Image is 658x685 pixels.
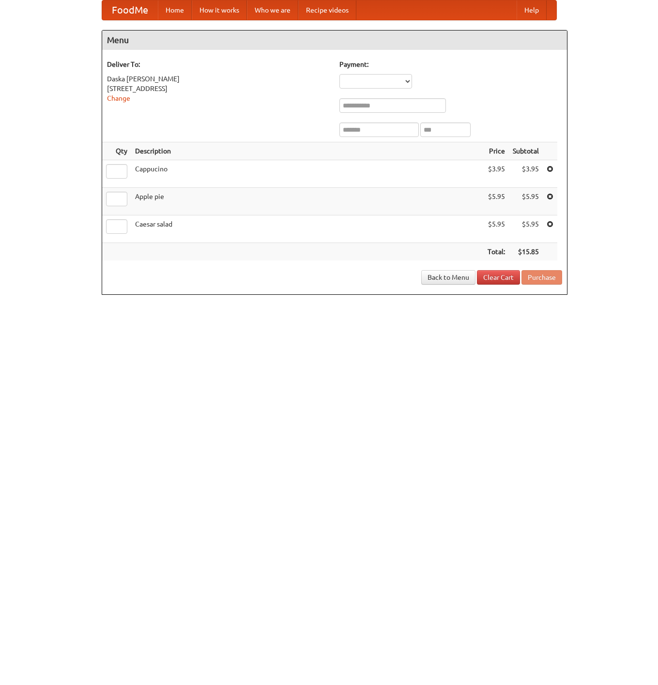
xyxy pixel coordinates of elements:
[484,142,509,160] th: Price
[131,215,484,243] td: Caesar salad
[339,60,562,69] h5: Payment:
[107,60,330,69] h5: Deliver To:
[509,188,543,215] td: $5.95
[102,0,158,20] a: FoodMe
[131,188,484,215] td: Apple pie
[102,30,567,50] h4: Menu
[477,270,520,285] a: Clear Cart
[484,215,509,243] td: $5.95
[192,0,247,20] a: How it works
[484,160,509,188] td: $3.95
[298,0,356,20] a: Recipe videos
[509,215,543,243] td: $5.95
[509,142,543,160] th: Subtotal
[158,0,192,20] a: Home
[131,160,484,188] td: Cappucino
[107,74,330,84] div: Daska [PERSON_NAME]
[509,243,543,261] th: $15.85
[107,84,330,93] div: [STREET_ADDRESS]
[247,0,298,20] a: Who we are
[517,0,547,20] a: Help
[131,142,484,160] th: Description
[521,270,562,285] button: Purchase
[102,142,131,160] th: Qty
[484,243,509,261] th: Total:
[484,188,509,215] td: $5.95
[509,160,543,188] td: $3.95
[107,94,130,102] a: Change
[421,270,475,285] a: Back to Menu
